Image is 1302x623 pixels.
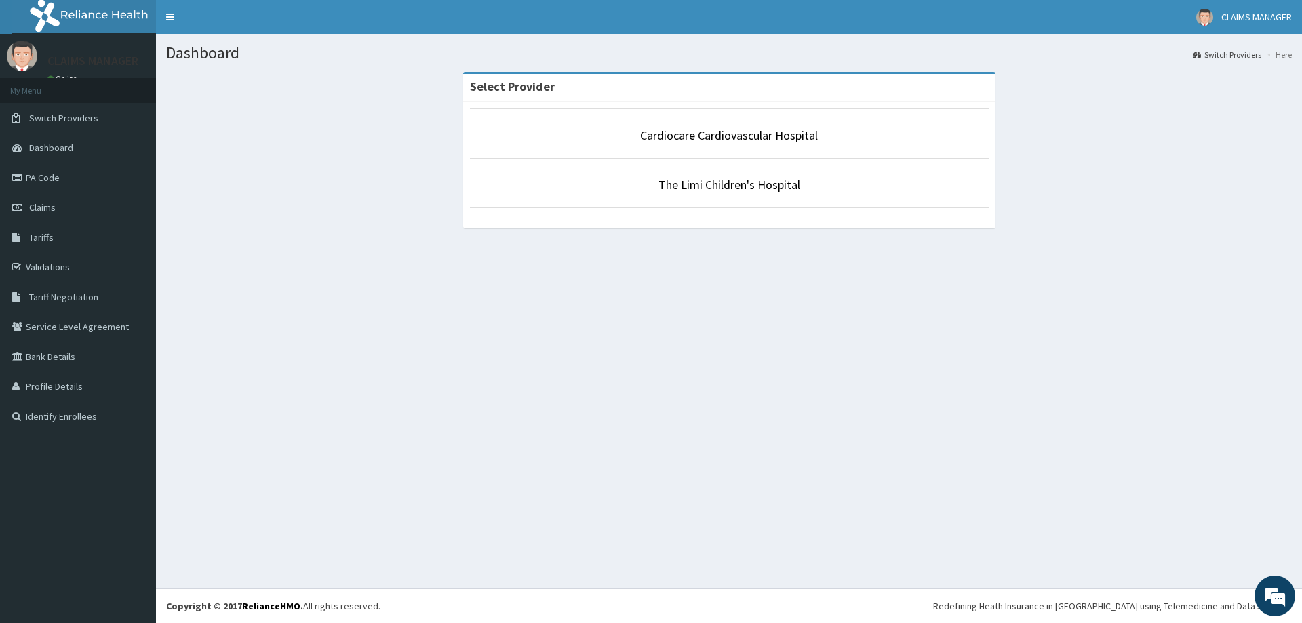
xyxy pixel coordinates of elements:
strong: Copyright © 2017 . [166,600,303,612]
a: Cardiocare Cardiovascular Hospital [640,127,818,143]
span: Dashboard [29,142,73,154]
span: Claims [29,201,56,214]
span: Tariffs [29,231,54,243]
div: Redefining Heath Insurance in [GEOGRAPHIC_DATA] using Telemedicine and Data Science! [933,599,1292,613]
span: Switch Providers [29,112,98,124]
strong: Select Provider [470,79,555,94]
span: CLAIMS MANAGER [1221,11,1292,23]
a: The Limi Children's Hospital [658,177,800,193]
p: CLAIMS MANAGER [47,55,138,67]
footer: All rights reserved. [156,588,1302,623]
img: User Image [1196,9,1213,26]
h1: Dashboard [166,44,1292,62]
a: Switch Providers [1193,49,1261,60]
a: RelianceHMO [242,600,300,612]
a: Online [47,74,80,83]
span: Tariff Negotiation [29,291,98,303]
li: Here [1263,49,1292,60]
img: User Image [7,41,37,71]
